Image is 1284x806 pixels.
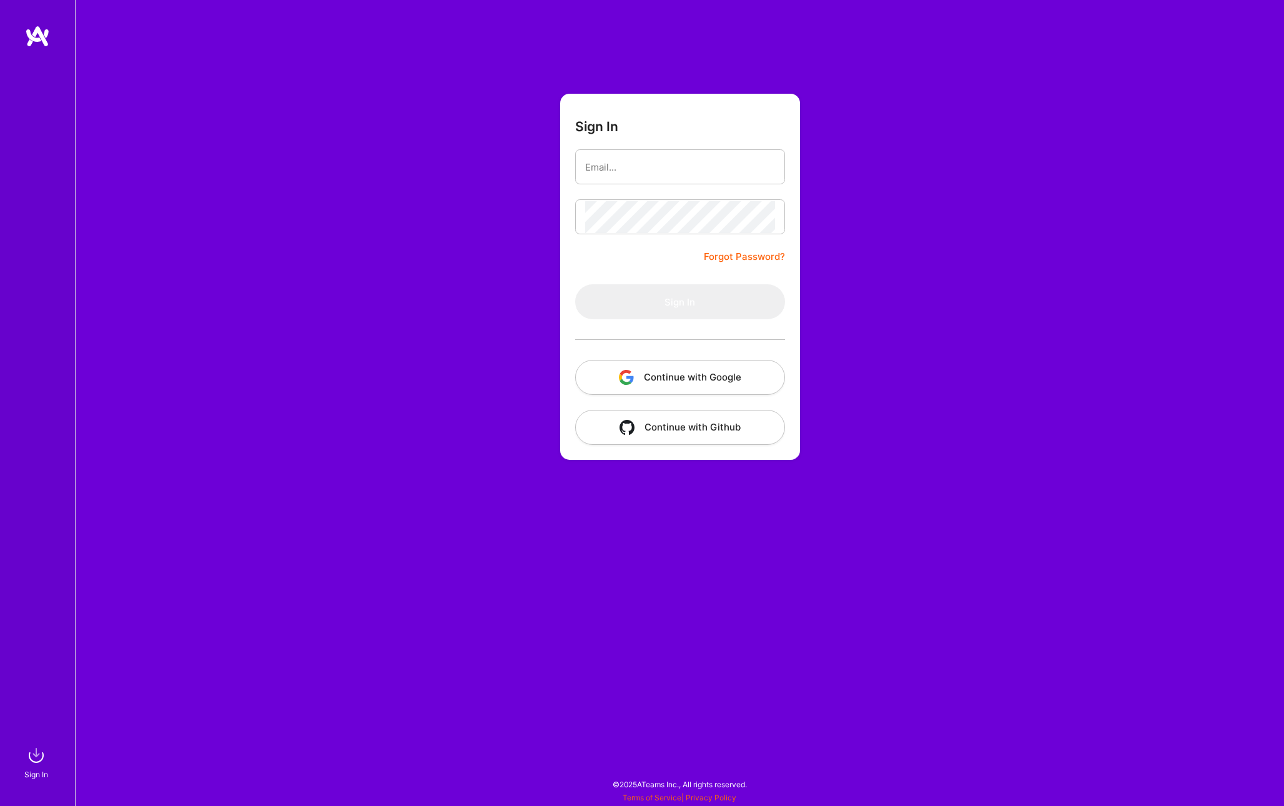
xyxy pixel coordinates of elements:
[623,793,736,802] span: |
[575,360,785,395] button: Continue with Google
[585,151,775,183] input: Email...
[620,420,635,435] img: icon
[24,768,48,781] div: Sign In
[75,769,1284,800] div: © 2025 ATeams Inc., All rights reserved.
[623,793,681,802] a: Terms of Service
[619,370,634,385] img: icon
[575,284,785,319] button: Sign In
[704,249,785,264] a: Forgot Password?
[686,793,736,802] a: Privacy Policy
[575,119,618,134] h3: Sign In
[26,743,49,781] a: sign inSign In
[24,743,49,768] img: sign in
[575,410,785,445] button: Continue with Github
[25,25,50,47] img: logo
